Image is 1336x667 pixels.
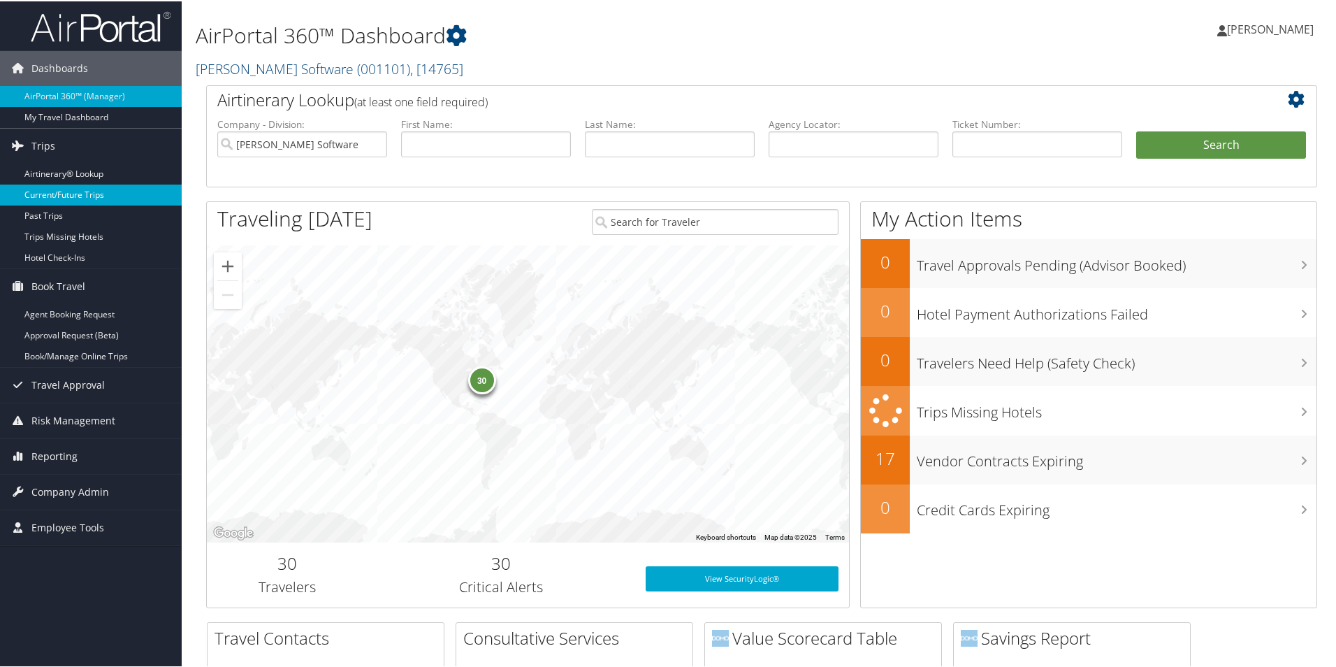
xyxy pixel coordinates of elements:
a: 0Credit Cards Expiring [861,483,1316,532]
h2: 0 [861,494,910,518]
a: 0Travel Approvals Pending (Advisor Booked) [861,238,1316,287]
h1: My Action Items [861,203,1316,232]
a: Open this area in Google Maps (opens a new window) [210,523,256,541]
span: (at least one field required) [354,93,488,108]
h3: Hotel Payment Authorizations Failed [917,296,1316,323]
span: Trips [31,127,55,162]
button: Keyboard shortcuts [696,531,756,541]
a: 0Travelers Need Help (Safety Check) [861,336,1316,385]
h3: Travelers [217,576,357,596]
button: Zoom out [214,280,242,308]
span: , [ 14765 ] [410,58,463,77]
span: Book Travel [31,268,85,303]
h2: Airtinerary Lookup [217,87,1214,110]
h3: Credit Cards Expiring [917,492,1316,519]
h2: Travel Contacts [215,625,444,649]
h2: Value Scorecard Table [712,625,941,649]
h3: Critical Alerts [378,576,625,596]
a: 17Vendor Contracts Expiring [861,434,1316,483]
h1: AirPortal 360™ Dashboard [196,20,950,49]
h2: Consultative Services [463,625,692,649]
div: 30 [467,365,495,393]
label: Ticket Number: [952,116,1122,130]
input: Search for Traveler [592,208,838,234]
h2: 0 [861,347,910,371]
img: domo-logo.png [961,629,978,645]
img: Google [210,523,256,541]
label: First Name: [401,116,571,130]
button: Zoom in [214,251,242,279]
a: Terms (opens in new tab) [825,532,845,540]
h3: Travelers Need Help (Safety Check) [917,345,1316,372]
span: Company Admin [31,473,109,508]
h2: Savings Report [961,625,1190,649]
h2: 0 [861,298,910,322]
img: domo-logo.png [712,629,729,645]
h3: Travel Approvals Pending (Advisor Booked) [917,248,1316,274]
a: 0Hotel Payment Authorizations Failed [861,287,1316,336]
a: View SecurityLogic® [646,565,838,590]
a: [PERSON_NAME] [1217,7,1328,49]
span: Map data ©2025 [764,532,817,540]
a: [PERSON_NAME] Software [196,58,463,77]
span: [PERSON_NAME] [1227,20,1314,36]
span: Risk Management [31,402,115,437]
h2: 0 [861,249,910,273]
label: Company - Division: [217,116,387,130]
h1: Traveling [DATE] [217,203,372,232]
span: ( 001101 ) [357,58,410,77]
button: Search [1136,130,1306,158]
span: Reporting [31,438,78,473]
h2: 30 [378,550,625,574]
h3: Trips Missing Hotels [917,394,1316,421]
img: airportal-logo.png [31,9,170,42]
span: Travel Approval [31,366,105,401]
span: Dashboards [31,50,88,85]
label: Agency Locator: [769,116,938,130]
span: Employee Tools [31,509,104,544]
h2: 17 [861,445,910,469]
label: Last Name: [585,116,755,130]
h3: Vendor Contracts Expiring [917,443,1316,470]
h2: 30 [217,550,357,574]
a: Trips Missing Hotels [861,385,1316,434]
